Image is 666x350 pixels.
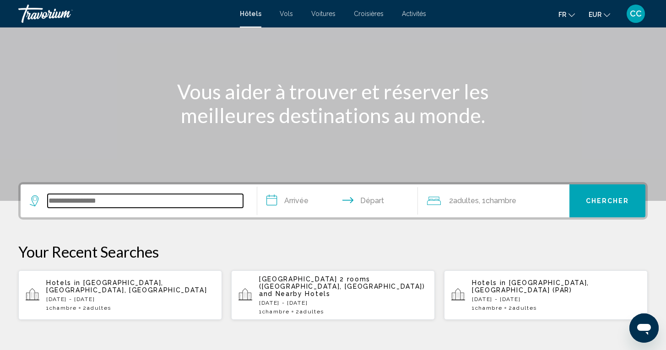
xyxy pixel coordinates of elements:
a: Croisières [354,10,384,17]
span: Hotels in [472,279,506,286]
p: [DATE] - [DATE] [46,296,215,302]
p: [DATE] - [DATE] [259,300,428,306]
span: Adultes [87,305,111,311]
span: 2 [83,305,111,311]
span: Chambre [49,305,77,311]
button: Change currency [589,8,610,21]
a: Hôtels [240,10,261,17]
span: fr [558,11,566,18]
button: Travelers: 2 adults, 0 children [418,184,569,217]
p: Your Recent Searches [18,242,648,261]
span: , 1 [479,194,516,207]
p: [DATE] - [DATE] [472,296,640,302]
span: Chambre [486,196,516,205]
span: and Nearby Hotels [259,290,330,297]
button: Chercher [569,184,645,217]
span: Chambre [475,305,503,311]
iframe: Bouton de lancement de la fenêtre de messagerie [629,313,659,343]
span: Chercher [586,198,629,205]
span: 2 [449,194,479,207]
button: Change language [558,8,575,21]
span: [GEOGRAPHIC_DATA], [GEOGRAPHIC_DATA], [GEOGRAPHIC_DATA] [46,279,207,294]
div: Search widget [21,184,645,217]
span: [GEOGRAPHIC_DATA] 2 rooms ([GEOGRAPHIC_DATA], [GEOGRAPHIC_DATA]) [259,275,425,290]
span: EUR [589,11,601,18]
span: Hotels in [46,279,81,286]
button: User Menu [624,4,648,23]
span: 2 [509,305,536,311]
a: Activités [402,10,426,17]
a: Voitures [311,10,336,17]
a: Travorium [18,5,231,23]
button: Check in and out dates [257,184,418,217]
a: Vols [280,10,293,17]
span: 1 [46,305,76,311]
span: Chambre [262,308,290,315]
span: 1 [259,308,289,315]
span: Adultes [513,305,537,311]
span: Adultes [300,308,324,315]
span: CC [630,9,642,18]
button: Hotels in [GEOGRAPHIC_DATA], [GEOGRAPHIC_DATA], [GEOGRAPHIC_DATA][DATE] - [DATE]1Chambre2Adultes [18,270,222,320]
span: Adultes [453,196,479,205]
span: 1 [472,305,502,311]
button: Hotels in [GEOGRAPHIC_DATA], [GEOGRAPHIC_DATA] (PAR)[DATE] - [DATE]1Chambre2Adultes [444,270,648,320]
span: 2 [296,308,324,315]
button: [GEOGRAPHIC_DATA] 2 rooms ([GEOGRAPHIC_DATA], [GEOGRAPHIC_DATA]) and Nearby Hotels[DATE] - [DATE]... [231,270,435,320]
span: [GEOGRAPHIC_DATA], [GEOGRAPHIC_DATA] (PAR) [472,279,589,294]
h1: Vous aider à trouver et réserver les meilleures destinations au monde. [162,80,505,127]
